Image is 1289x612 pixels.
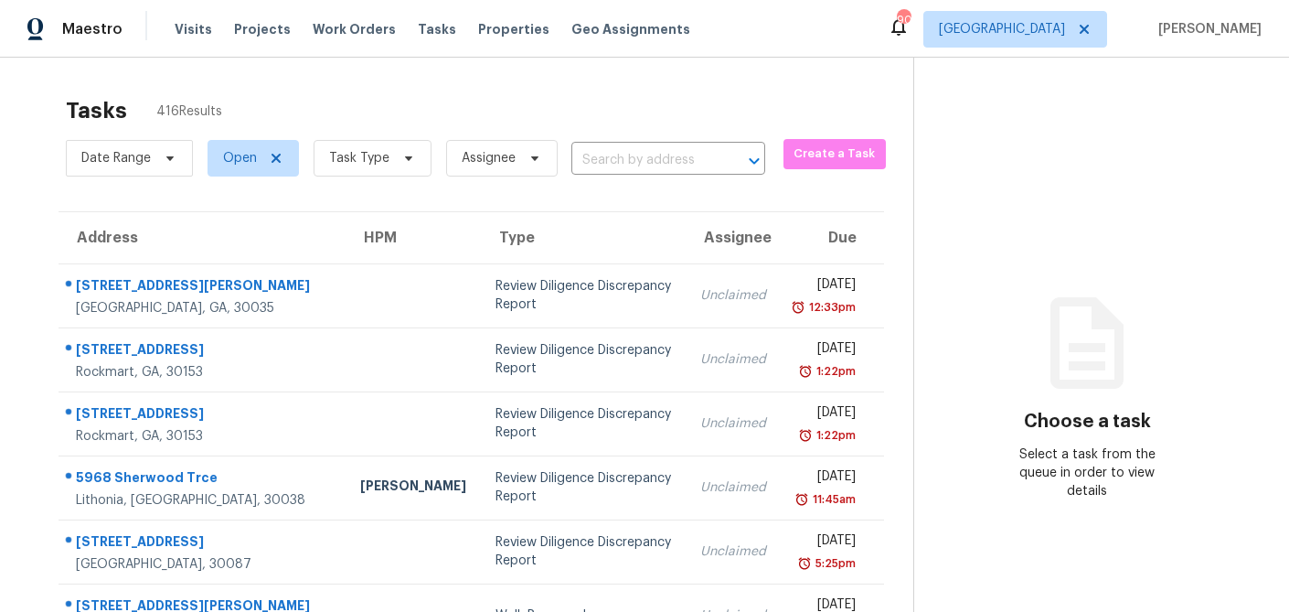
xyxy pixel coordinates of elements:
span: Task Type [329,149,389,167]
div: [STREET_ADDRESS] [76,340,331,363]
button: Open [741,148,767,174]
th: Assignee [686,212,781,263]
div: Unclaimed [700,286,766,305]
img: Overdue Alarm Icon [794,490,809,509]
span: Maestro [62,20,123,38]
div: Review Diligence Discrepancy Report [495,533,671,570]
div: Unclaimed [700,414,766,433]
span: Create a Task [793,144,878,165]
img: Overdue Alarm Icon [798,362,813,381]
span: Visits [175,20,212,38]
div: [DATE] [795,275,856,298]
th: Type [481,212,686,263]
div: [DATE] [795,467,856,490]
div: 1:22pm [813,426,856,445]
div: Lithonia, [GEOGRAPHIC_DATA], 30038 [76,491,331,510]
img: Overdue Alarm Icon [791,298,805,317]
span: Date Range [81,149,151,167]
div: 1:22pm [813,362,856,381]
span: [GEOGRAPHIC_DATA] [939,20,1065,38]
div: [STREET_ADDRESS][PERSON_NAME] [76,276,331,299]
div: Review Diligence Discrepancy Report [495,405,671,442]
div: Rockmart, GA, 30153 [76,363,331,381]
div: 12:33pm [805,298,856,317]
div: Unclaimed [700,350,766,369]
span: Geo Assignments [571,20,690,38]
span: [PERSON_NAME] [1151,20,1262,38]
span: Work Orders [313,20,396,38]
div: [STREET_ADDRESS] [76,532,331,555]
div: [STREET_ADDRESS] [76,404,331,427]
div: Review Diligence Discrepancy Report [495,469,671,506]
div: Review Diligence Discrepancy Report [495,341,671,378]
div: Unclaimed [700,542,766,561]
div: Unclaimed [700,478,766,497]
div: 5:25pm [812,554,856,573]
img: Overdue Alarm Icon [798,426,813,445]
div: Select a task from the queue in order to view details [1001,446,1174,500]
th: Due [781,212,884,263]
h2: Tasks [66,102,127,120]
span: Open [223,149,257,167]
div: [GEOGRAPHIC_DATA], 30087 [76,555,331,574]
div: 5968 Sherwood Trce [76,468,331,491]
div: [DATE] [795,531,856,554]
div: 11:45am [809,490,856,509]
span: Projects [234,20,291,38]
div: [DATE] [795,403,856,426]
button: Create a Task [783,139,887,169]
span: Properties [478,20,549,38]
input: Search by address [571,146,714,175]
div: [GEOGRAPHIC_DATA], GA, 30035 [76,299,331,317]
th: HPM [346,212,481,263]
img: Overdue Alarm Icon [797,554,812,573]
div: [DATE] [795,339,856,362]
div: [PERSON_NAME] [360,477,466,499]
div: Rockmart, GA, 30153 [76,427,331,446]
div: 90 [897,11,910,29]
th: Address [59,212,346,263]
span: Assignee [462,149,516,167]
span: Tasks [418,23,456,36]
h3: Choose a task [1024,413,1151,431]
span: 416 Results [156,102,222,121]
div: Review Diligence Discrepancy Report [495,277,671,314]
